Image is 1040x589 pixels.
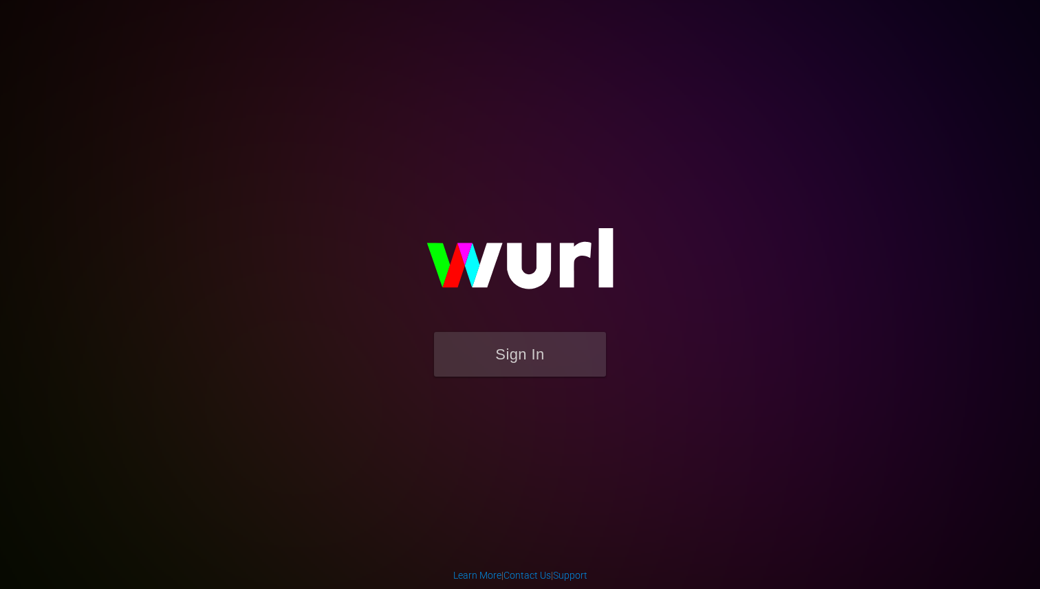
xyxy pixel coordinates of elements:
[382,199,658,332] img: wurl-logo-on-black-223613ac3d8ba8fe6dc639794a292ebdb59501304c7dfd60c99c58986ef67473.svg
[434,332,606,377] button: Sign In
[453,568,587,582] div: | |
[553,570,587,581] a: Support
[503,570,551,581] a: Contact Us
[453,570,501,581] a: Learn More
